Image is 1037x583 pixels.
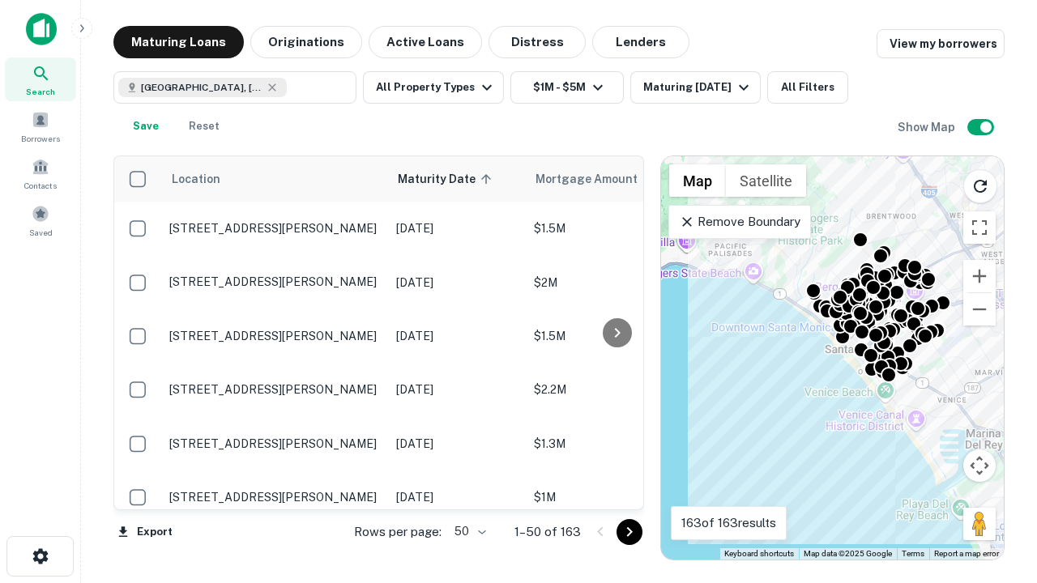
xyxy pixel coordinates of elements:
[963,169,997,203] button: Reload search area
[21,132,60,145] span: Borrowers
[661,156,1004,560] div: 0 0
[510,71,624,104] button: $1M - $5M
[113,520,177,544] button: Export
[354,522,442,542] p: Rows per page:
[643,78,753,97] div: Maturing [DATE]
[5,57,76,101] a: Search
[396,488,518,506] p: [DATE]
[679,212,800,232] p: Remove Boundary
[534,488,696,506] p: $1M
[877,29,1005,58] a: View my borrowers
[489,26,586,58] button: Distress
[396,435,518,453] p: [DATE]
[396,274,518,291] p: [DATE]
[169,436,380,451] p: [STREET_ADDRESS][PERSON_NAME]
[534,274,696,291] p: $2M
[963,449,996,482] button: Map camera controls
[514,522,581,542] p: 1–50 of 163
[617,519,642,545] button: Go to next page
[534,381,696,398] p: $2.2M
[388,156,526,202] th: Maturity Date
[534,435,696,453] p: $1.3M
[178,110,230,143] button: Reset
[665,538,719,560] a: Open this area in Google Maps (opens a new window)
[363,71,504,104] button: All Property Types
[726,164,806,197] button: Show satellite imagery
[161,156,388,202] th: Location
[113,26,244,58] button: Maturing Loans
[169,382,380,397] p: [STREET_ADDRESS][PERSON_NAME]
[26,13,57,45] img: capitalize-icon.png
[724,548,794,560] button: Keyboard shortcuts
[171,169,220,189] span: Location
[963,211,996,244] button: Toggle fullscreen view
[665,538,719,560] img: Google
[902,549,924,558] a: Terms (opens in new tab)
[592,26,689,58] button: Lenders
[250,26,362,58] button: Originations
[534,219,696,237] p: $1.5M
[963,260,996,292] button: Zoom in
[681,513,776,533] p: 163 of 163 results
[396,327,518,345] p: [DATE]
[396,381,518,398] p: [DATE]
[898,118,958,136] h6: Show Map
[956,453,1037,531] iframe: Chat Widget
[29,226,53,239] span: Saved
[398,169,497,189] span: Maturity Date
[526,156,704,202] th: Mortgage Amount
[536,169,659,189] span: Mortgage Amount
[26,85,55,98] span: Search
[169,329,380,343] p: [STREET_ADDRESS][PERSON_NAME]
[169,274,380,289] p: [STREET_ADDRESS][PERSON_NAME]
[5,104,76,148] a: Borrowers
[5,198,76,242] a: Saved
[534,327,696,345] p: $1.5M
[804,549,892,558] span: Map data ©2025 Google
[169,221,380,236] p: [STREET_ADDRESS][PERSON_NAME]
[630,71,761,104] button: Maturing [DATE]
[396,219,518,237] p: [DATE]
[934,549,999,558] a: Report a map error
[448,520,489,543] div: 50
[141,80,262,95] span: [GEOGRAPHIC_DATA], [GEOGRAPHIC_DATA], [GEOGRAPHIC_DATA]
[669,164,726,197] button: Show street map
[369,26,482,58] button: Active Loans
[120,110,172,143] button: Save your search to get updates of matches that match your search criteria.
[169,490,380,504] p: [STREET_ADDRESS][PERSON_NAME]
[5,151,76,195] a: Contacts
[24,179,57,192] span: Contacts
[963,293,996,326] button: Zoom out
[767,71,848,104] button: All Filters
